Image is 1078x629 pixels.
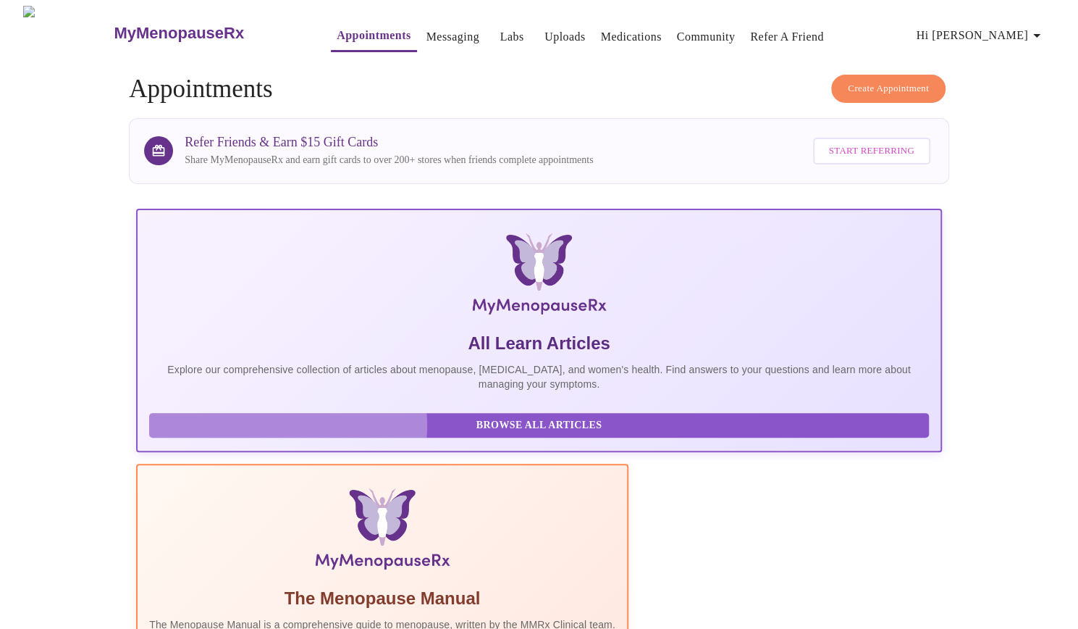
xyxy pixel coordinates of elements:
[750,27,824,47] a: Refer a Friend
[489,22,535,51] button: Labs
[500,27,524,47] a: Labs
[149,418,932,430] a: Browse All Articles
[426,27,479,47] a: Messaging
[677,27,736,47] a: Community
[185,153,593,167] p: Share MyMenopauseRx and earn gift cards to over 200+ stores when friends complete appointments
[129,75,949,104] h4: Appointments
[164,417,914,435] span: Browse All Articles
[223,488,541,575] img: Menopause Manual
[421,22,485,51] button: Messaging
[809,130,934,172] a: Start Referring
[114,24,244,43] h3: MyMenopauseRx
[671,22,741,51] button: Community
[149,332,929,355] h5: All Learn Articles
[149,413,929,438] button: Browse All Articles
[813,138,930,164] button: Start Referring
[595,22,668,51] button: Medications
[831,75,946,103] button: Create Appointment
[337,25,410,46] a: Appointments
[23,6,112,60] img: MyMenopauseRx Logo
[270,233,808,320] img: MyMenopauseRx Logo
[848,80,929,97] span: Create Appointment
[149,587,615,610] h5: The Menopause Manual
[149,362,929,391] p: Explore our comprehensive collection of articles about menopause, [MEDICAL_DATA], and women's hea...
[539,22,591,51] button: Uploads
[744,22,830,51] button: Refer a Friend
[601,27,662,47] a: Medications
[917,25,1045,46] span: Hi [PERSON_NAME]
[911,21,1051,50] button: Hi [PERSON_NAME]
[331,21,416,52] button: Appointments
[112,8,302,59] a: MyMenopauseRx
[185,135,593,150] h3: Refer Friends & Earn $15 Gift Cards
[544,27,586,47] a: Uploads
[829,143,914,159] span: Start Referring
